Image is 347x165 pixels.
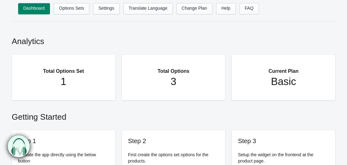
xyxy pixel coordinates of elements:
[24,75,103,88] h1: 1
[12,105,335,126] h2: Getting Started
[134,61,213,75] h2: Total Options
[24,61,103,75] h2: Total Options Set
[93,3,120,14] a: Settings
[216,3,236,14] a: Help
[8,135,30,157] img: bxm.png
[54,3,89,14] a: Options Sets
[128,137,219,145] h3: Step 2
[123,3,173,14] a: Translate Language
[238,137,329,145] h3: Step 3
[240,3,259,14] a: FAQ
[18,137,109,145] h3: Step 1
[12,29,335,50] h2: Analytics
[128,152,219,164] p: First create the options set options for the products.
[244,75,323,88] h1: Basic
[238,152,329,164] p: Setup the widget on the frontend at the product page.
[18,3,50,14] a: Dashboard
[176,3,212,14] a: Change Plan
[134,75,213,88] h1: 3
[244,61,323,75] h2: Current Plan
[18,152,109,164] p: Activate the app directly using the below button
